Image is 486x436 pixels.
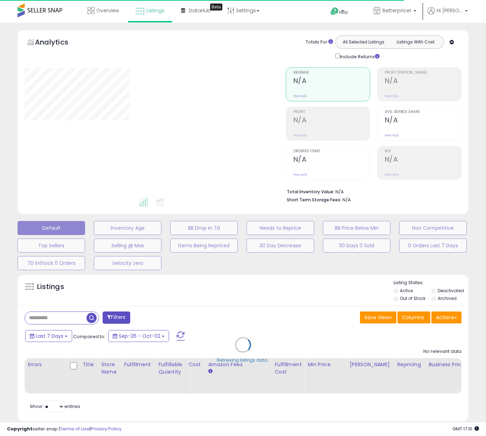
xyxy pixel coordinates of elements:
[339,9,348,15] span: Help
[293,116,370,126] h2: N/A
[287,197,341,203] b: Short Term Storage Fees:
[293,77,370,86] h2: N/A
[385,94,398,98] small: Prev: N/A
[342,196,351,203] span: N/A
[399,221,467,235] button: Non Competitive
[18,239,85,253] button: Top Sellers
[94,256,161,270] button: Velocity zero
[385,71,461,75] span: Profit [PERSON_NAME]
[323,221,390,235] button: BB Price Below Min
[146,7,165,14] span: Listings
[170,221,238,235] button: BB Drop in 7d
[330,7,339,16] i: Get Help
[330,52,388,60] div: Include Returns
[287,189,334,195] b: Total Inventory Value:
[338,38,390,47] button: All Selected Listings
[247,239,314,253] button: 30 Day Decrease
[385,110,461,114] span: Avg. Buybox Share
[437,7,463,14] span: Hi [PERSON_NAME]
[385,173,398,177] small: Prev: N/A
[293,155,370,165] h2: N/A
[35,37,82,49] h5: Analytics
[306,39,333,46] div: Totals For
[247,221,314,235] button: Needs to Reprice
[18,256,85,270] button: 7D InStock 0 Orders
[210,4,222,11] div: Tooltip anchor
[293,110,370,114] span: Profit
[323,239,390,253] button: 30 Days 0 Sold
[189,7,211,14] span: DataHub
[385,116,461,126] h2: N/A
[293,149,370,153] span: Ordered Items
[217,357,269,363] div: Retrieving listings data..
[382,7,411,14] span: Betterpricer
[389,38,442,47] button: Listings With Cost
[293,173,307,177] small: Prev: N/A
[287,187,457,195] li: N/A
[170,239,238,253] button: Items Being Repriced
[7,425,33,432] strong: Copyright
[96,7,119,14] span: Overview
[385,133,398,137] small: Prev: N/A
[399,239,467,253] button: 0 Orders Last 7 Days
[325,2,362,23] a: Help
[293,133,307,137] small: Prev: N/A
[293,71,370,75] span: Revenue
[385,77,461,86] h2: N/A
[293,94,307,98] small: Prev: N/A
[385,149,461,153] span: ROI
[94,239,161,253] button: Selling @ Max
[385,155,461,165] h2: N/A
[428,7,468,23] a: Hi [PERSON_NAME]
[18,221,85,235] button: Default
[7,426,121,432] div: seller snap | |
[94,221,161,235] button: Inventory Age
